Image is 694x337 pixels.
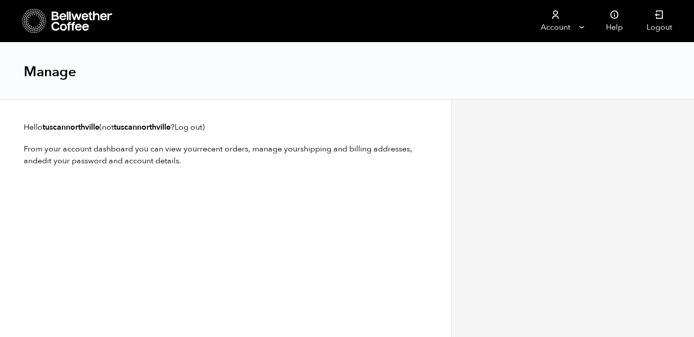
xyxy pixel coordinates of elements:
a: shipping and billing addresses [300,144,410,154]
strong: tuscannorthville [114,122,171,133]
strong: tuscannorthville [43,122,99,133]
a: recent orders [200,144,248,154]
a: Log out [175,122,202,133]
p: From your account dashboard you can view your , manage your , and . [24,143,427,167]
a: edit your password and account details [38,155,179,166]
h1: Manage [24,63,76,81]
p: Hello (not ? ) [24,121,427,133]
